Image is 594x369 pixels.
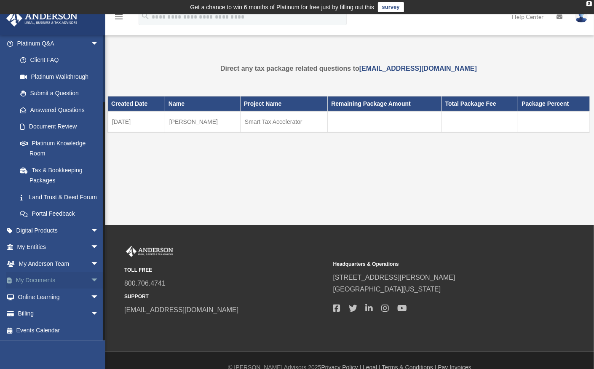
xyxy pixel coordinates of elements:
a: Platinum Walkthrough [12,68,112,85]
a: Billingarrow_drop_down [6,305,112,322]
th: Project Name [240,96,327,111]
div: close [586,1,592,6]
i: menu [114,12,124,22]
small: SUPPORT [124,292,327,301]
a: Client FAQ [12,52,112,69]
td: [PERSON_NAME] [165,111,240,132]
a: Platinum Q&Aarrow_drop_down [6,35,112,52]
strong: Direct any tax package related questions to [220,65,477,72]
img: User Pic [575,11,588,23]
a: [GEOGRAPHIC_DATA][US_STATE] [333,286,441,293]
a: My Entitiesarrow_drop_down [6,239,112,256]
small: Headquarters & Operations [333,260,536,269]
a: Land Trust & Deed Forum [12,189,112,206]
a: [EMAIL_ADDRESS][DOMAIN_NAME] [124,306,238,313]
th: Package Percent [518,96,590,111]
span: arrow_drop_down [91,272,107,289]
th: Total Package Fee [441,96,518,111]
a: My Anderson Teamarrow_drop_down [6,255,112,272]
a: 800.706.4741 [124,280,166,287]
a: Tax & Bookkeeping Packages [12,162,107,189]
a: menu [114,15,124,22]
th: Remaining Package Amount [328,96,441,111]
a: My Documentsarrow_drop_down [6,272,112,289]
a: Answered Questions [12,102,112,118]
td: [DATE] [108,111,165,132]
a: [EMAIL_ADDRESS][DOMAIN_NAME] [359,65,477,72]
span: arrow_drop_down [91,289,107,306]
th: Created Date [108,96,165,111]
small: TOLL FREE [124,266,327,275]
span: arrow_drop_down [91,305,107,323]
span: arrow_drop_down [91,239,107,256]
span: arrow_drop_down [91,255,107,273]
a: Digital Productsarrow_drop_down [6,222,112,239]
div: Get a chance to win 6 months of Platinum for free just by filling out this [190,2,374,12]
img: Anderson Advisors Platinum Portal [124,246,175,257]
span: arrow_drop_down [91,35,107,52]
a: Document Review [12,118,112,135]
a: Platinum Knowledge Room [12,135,112,162]
span: arrow_drop_down [91,222,107,239]
a: Online Learningarrow_drop_down [6,289,112,305]
a: Portal Feedback [12,206,112,222]
a: Events Calendar [6,322,112,339]
a: Submit a Question [12,85,112,102]
td: Smart Tax Accelerator [240,111,327,132]
a: [STREET_ADDRESS][PERSON_NAME] [333,274,455,281]
a: survey [378,2,404,12]
i: search [141,11,150,21]
th: Name [165,96,240,111]
img: Anderson Advisors Platinum Portal [4,10,80,27]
